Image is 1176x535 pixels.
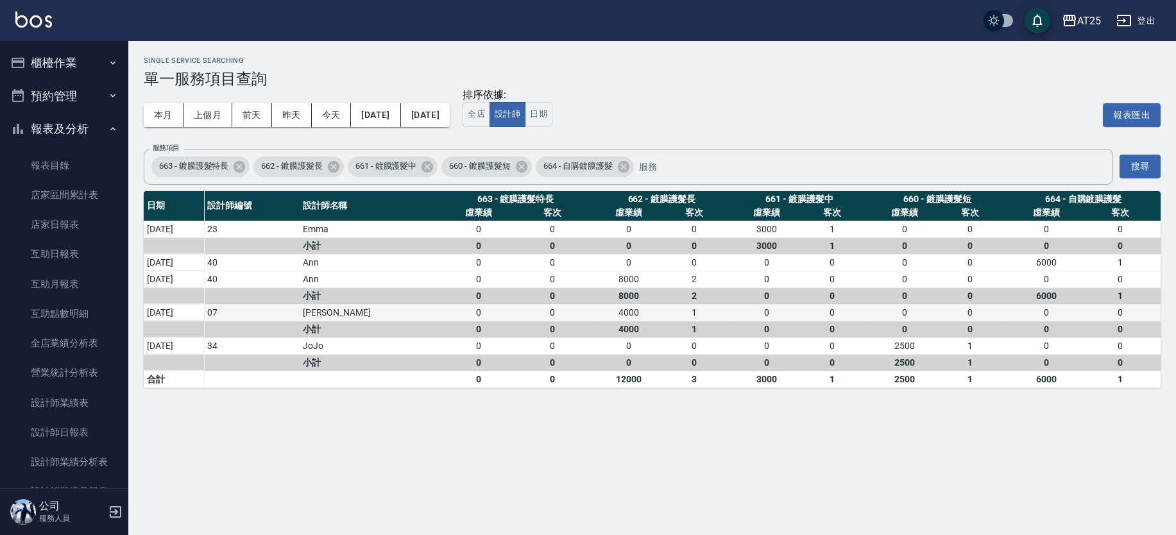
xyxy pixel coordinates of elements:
[463,102,490,127] button: 全店
[1009,223,1083,236] div: 0
[734,373,799,386] div: 3000
[348,160,424,173] span: 661 - 鍍膜護髮中
[516,206,590,219] div: 客次
[536,157,634,177] div: 664 - 自購鍍膜護髮
[516,239,590,253] div: 0
[937,306,1003,319] div: 0
[204,271,299,287] td: 40
[300,321,438,337] td: 小計
[937,289,1003,303] div: 0
[536,160,620,173] span: 664 - 自購鍍膜護髮
[5,112,123,146] button: 報表及分析
[937,239,1003,253] div: 0
[441,223,515,236] div: 0
[144,221,204,237] td: [DATE]
[5,388,123,418] a: 設計師業績表
[871,256,937,269] div: 0
[799,323,865,336] div: 0
[871,192,1003,206] div: 660 - 鍍膜護髮短
[871,273,937,286] div: 0
[312,103,352,127] button: 今天
[463,89,552,102] div: 排序依據:
[441,339,515,353] div: 0
[5,46,123,80] button: 櫃檯作業
[348,157,438,177] div: 661 - 鍍膜護髮中
[661,323,727,336] div: 1
[516,323,590,336] div: 0
[1009,206,1083,219] div: 虛業績
[596,256,661,269] div: 0
[441,323,515,336] div: 0
[799,289,865,303] div: 0
[1084,239,1157,253] div: 0
[1009,273,1083,286] div: 0
[871,373,937,386] div: 2500
[596,356,661,369] div: 0
[300,191,438,221] th: 設計師名稱
[204,337,299,354] td: 34
[937,339,1003,353] div: 1
[799,273,865,286] div: 0
[144,103,183,127] button: 本月
[661,239,727,253] div: 0
[516,223,590,236] div: 0
[516,273,590,286] div: 0
[144,191,204,221] th: 日期
[516,356,590,369] div: 0
[516,339,590,353] div: 0
[1084,339,1157,353] div: 0
[636,155,1088,178] input: 服務
[441,256,515,269] div: 0
[799,339,865,353] div: 0
[5,358,123,387] a: 營業統計分析表
[937,356,1003,369] div: 1
[1103,103,1161,127] button: 報表匯出
[516,289,590,303] div: 0
[871,206,937,219] div: 虛業績
[871,323,937,336] div: 0
[1009,356,1083,369] div: 0
[1084,256,1157,269] div: 1
[734,223,799,236] div: 3000
[596,239,661,253] div: 0
[1009,306,1083,319] div: 0
[441,206,515,219] div: 虛業績
[153,143,180,153] label: 服務項目
[596,339,661,353] div: 0
[516,256,590,269] div: 0
[144,254,204,271] td: [DATE]
[661,339,727,353] div: 0
[1009,339,1083,353] div: 0
[799,373,865,386] div: 1
[596,206,661,219] div: 虛業績
[734,356,799,369] div: 0
[937,223,1003,236] div: 0
[1009,289,1083,303] div: 6000
[734,339,799,353] div: 0
[734,256,799,269] div: 0
[525,102,552,127] button: 日期
[596,192,728,206] div: 662 - 鍍膜護髮長
[734,206,799,219] div: 虛業績
[871,306,937,319] div: 0
[516,306,590,319] div: 0
[799,356,865,369] div: 0
[5,269,123,299] a: 互助月報表
[5,328,123,358] a: 全店業績分析表
[1084,273,1157,286] div: 0
[799,239,865,253] div: 1
[300,287,438,304] td: 小計
[937,206,1003,219] div: 客次
[937,373,1003,386] div: 1
[1057,8,1106,34] button: AT25
[661,206,727,219] div: 客次
[1084,206,1157,219] div: 客次
[734,239,799,253] div: 3000
[441,373,515,386] div: 0
[5,447,123,477] a: 設計師業績分析表
[351,103,400,127] button: [DATE]
[1009,373,1083,386] div: 6000
[10,499,36,525] img: Person
[5,151,123,180] a: 報表目錄
[661,256,727,269] div: 0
